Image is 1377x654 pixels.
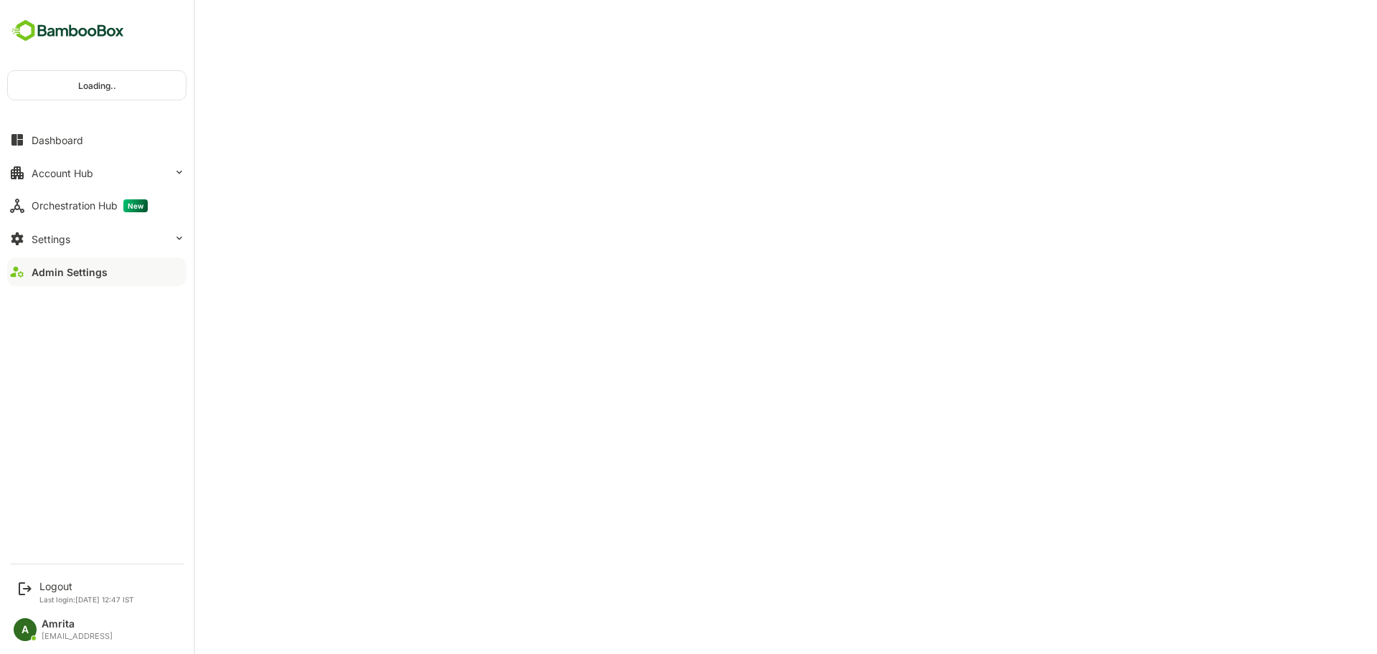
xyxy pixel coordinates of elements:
button: Account Hub [7,158,186,187]
button: Settings [7,224,186,253]
div: [EMAIL_ADDRESS] [42,632,113,641]
div: Orchestration Hub [32,199,148,212]
div: Logout [39,580,134,592]
button: Admin Settings [7,257,186,286]
div: Dashboard [32,134,83,146]
span: New [123,199,148,212]
div: Admin Settings [32,266,108,278]
div: Amrita [42,618,113,630]
div: Loading.. [8,71,186,100]
p: Last login: [DATE] 12:47 IST [39,595,134,604]
div: Settings [32,233,70,245]
div: A [14,618,37,641]
button: Dashboard [7,125,186,154]
img: BambooboxFullLogoMark.5f36c76dfaba33ec1ec1367b70bb1252.svg [7,17,128,44]
div: Account Hub [32,167,93,179]
button: Orchestration HubNew [7,191,186,220]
